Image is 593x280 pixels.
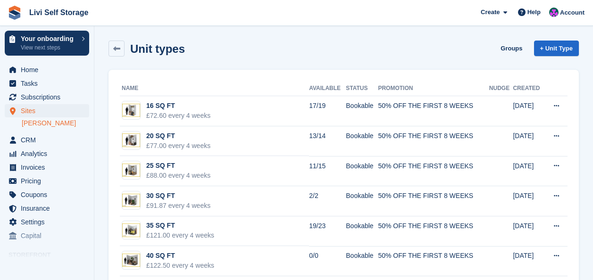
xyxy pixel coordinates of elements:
th: Name [120,81,309,96]
td: [DATE] [513,126,544,156]
a: menu [5,202,89,215]
th: Available [309,81,346,96]
span: Create [481,8,500,17]
td: 50% OFF THE FIRST 8 WEEKS [378,156,489,186]
span: Storefront [8,250,94,260]
span: Home [21,63,77,76]
td: 17/19 [309,96,346,126]
td: 50% OFF THE FIRST 8 WEEKS [378,96,489,126]
a: menu [5,174,89,188]
span: CRM [21,133,77,147]
td: Bookable [346,216,378,247]
td: 13/14 [309,126,346,156]
td: [DATE] [513,96,544,126]
a: menu [5,77,89,90]
a: [PERSON_NAME] [22,119,89,128]
a: + Unit Type [534,41,579,56]
img: 15-sqft-unit.jpg [122,104,140,117]
a: menu [5,63,89,76]
div: £121.00 every 4 weeks [146,231,214,240]
span: Coupons [21,188,77,201]
td: 11/15 [309,156,346,186]
a: menu [5,147,89,160]
span: Account [560,8,585,17]
td: 50% OFF THE FIRST 8 WEEKS [378,186,489,216]
div: 35 SQ FT [146,221,214,231]
p: Your onboarding [21,35,77,42]
span: Tasks [21,77,77,90]
td: Bookable [346,126,378,156]
th: Created [513,81,544,96]
img: 30-sqft-unit.jpg [122,194,140,207]
span: Insurance [21,202,77,215]
a: Your onboarding View next steps [5,31,89,56]
span: Capital [21,229,77,242]
a: menu [5,188,89,201]
div: £91.87 every 4 weeks [146,201,210,211]
a: Groups [497,41,526,56]
td: 50% OFF THE FIRST 8 WEEKS [378,246,489,276]
a: menu [5,91,89,104]
div: 25 SQ FT [146,161,210,171]
img: 20-sqft-unit.jpg [122,133,140,147]
div: 30 SQ FT [146,191,210,201]
td: Bookable [346,96,378,126]
h2: Unit types [130,42,185,55]
td: 50% OFF THE FIRST 8 WEEKS [378,126,489,156]
img: stora-icon-8386f47178a22dfd0bd8f6a31ec36ba5ce8667c1dd55bd0f319d3a0aa187defe.svg [8,6,22,20]
td: 19/23 [309,216,346,247]
td: [DATE] [513,156,544,186]
div: 40 SQ FT [146,251,214,261]
a: menu [5,104,89,117]
a: menu [5,161,89,174]
td: 0/0 [309,246,346,276]
img: Graham Cameron [549,8,559,17]
td: Bookable [346,156,378,186]
a: menu [5,215,89,229]
a: menu [5,133,89,147]
div: £122.50 every 4 weeks [146,261,214,271]
td: [DATE] [513,186,544,216]
td: [DATE] [513,246,544,276]
th: Promotion [378,81,489,96]
span: Help [527,8,541,17]
a: menu [5,229,89,242]
div: £88.00 every 4 weeks [146,171,210,181]
img: 40-sqft-unit.jpg [122,254,140,267]
th: Nudge [489,81,513,96]
div: £77.00 every 4 weeks [146,141,210,151]
span: Subscriptions [21,91,77,104]
a: Livi Self Storage [25,5,92,20]
td: 50% OFF THE FIRST 8 WEEKS [378,216,489,247]
div: 16 SQ FT [146,101,210,111]
span: Invoices [21,161,77,174]
img: 35-sqft-unit.jpg [122,223,140,237]
th: Status [346,81,378,96]
div: 20 SQ FT [146,131,210,141]
td: Bookable [346,186,378,216]
span: Pricing [21,174,77,188]
span: Sites [21,104,77,117]
td: [DATE] [513,216,544,247]
td: Bookable [346,246,378,276]
td: 2/2 [309,186,346,216]
img: 25-sqft-unit.jpg [122,164,140,177]
span: Analytics [21,147,77,160]
div: £72.60 every 4 weeks [146,111,210,121]
span: Settings [21,215,77,229]
p: View next steps [21,43,77,52]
